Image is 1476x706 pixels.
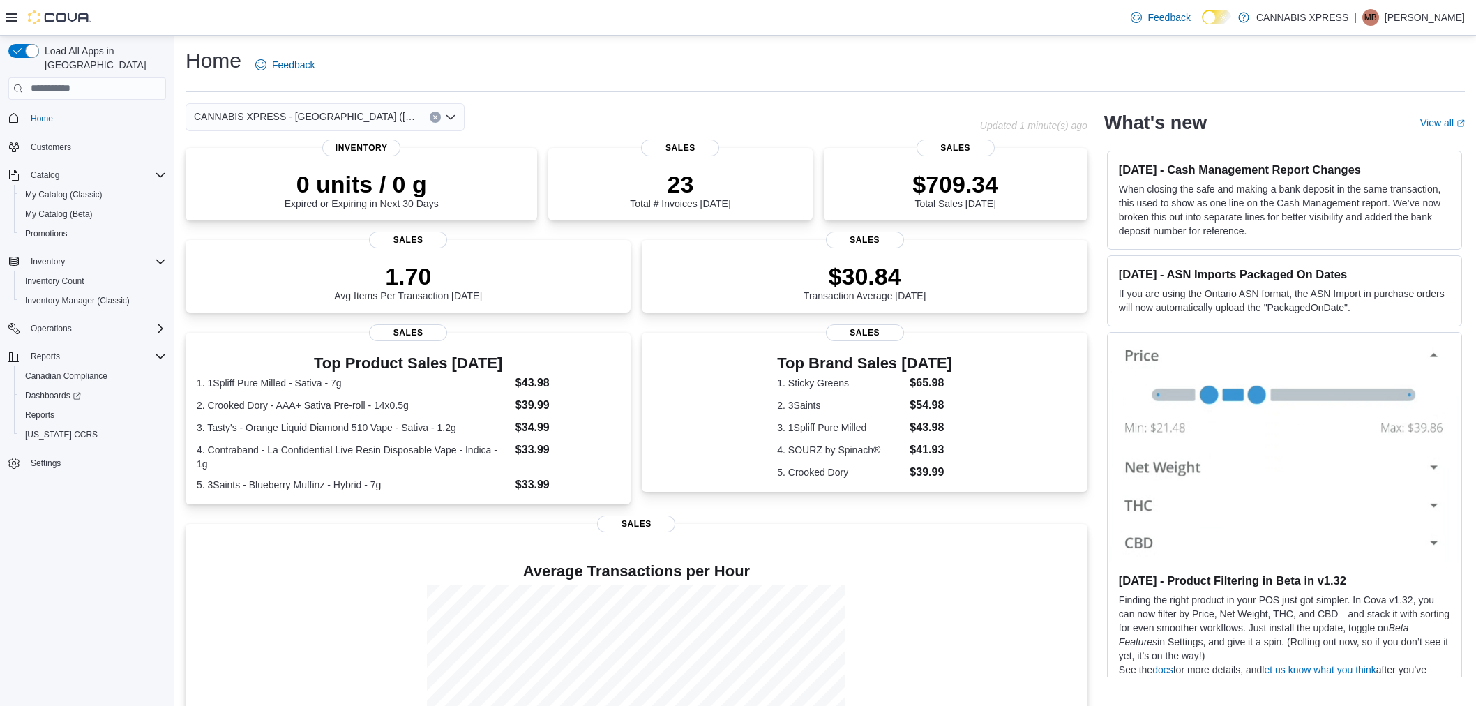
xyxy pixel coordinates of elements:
[3,347,172,366] button: Reports
[322,140,400,156] span: Inventory
[20,292,135,309] a: Inventory Manager (Classic)
[25,455,66,472] a: Settings
[250,51,320,79] a: Feedback
[804,262,926,301] div: Transaction Average [DATE]
[334,262,482,301] div: Avg Items Per Transaction [DATE]
[1119,573,1450,587] h3: [DATE] - Product Filtering in Beta in v1.32
[20,407,166,423] span: Reports
[25,348,166,365] span: Reports
[20,387,86,404] a: Dashboards
[910,375,952,391] dd: $65.98
[804,262,926,290] p: $30.84
[3,319,172,338] button: Operations
[186,47,241,75] h1: Home
[826,324,904,341] span: Sales
[25,209,93,220] span: My Catalog (Beta)
[14,405,172,425] button: Reports
[1362,9,1379,26] div: Maggie Baillargeon
[20,225,73,242] a: Promotions
[1456,119,1465,128] svg: External link
[20,186,166,203] span: My Catalog (Classic)
[197,421,510,435] dt: 3. Tasty's - Orange Liquid Diamond 510 Vape - Sativa - 1.2g
[369,232,447,248] span: Sales
[14,224,172,243] button: Promotions
[197,355,619,372] h3: Top Product Sales [DATE]
[25,110,166,127] span: Home
[20,206,98,223] a: My Catalog (Beta)
[20,206,166,223] span: My Catalog (Beta)
[28,10,91,24] img: Cova
[14,291,172,310] button: Inventory Manager (Classic)
[20,186,108,203] a: My Catalog (Classic)
[3,108,172,128] button: Home
[31,458,61,469] span: Settings
[910,464,952,481] dd: $39.99
[1119,163,1450,176] h3: [DATE] - Cash Management Report Changes
[515,419,620,436] dd: $34.99
[25,253,166,270] span: Inventory
[910,442,952,458] dd: $41.93
[3,453,172,473] button: Settings
[20,407,60,423] a: Reports
[20,273,90,290] a: Inventory Count
[20,292,166,309] span: Inventory Manager (Classic)
[430,112,441,123] button: Clear input
[197,443,510,471] dt: 4. Contraband - La Confidential Live Resin Disposable Vape - Indica - 1g
[777,465,904,479] dt: 5. Crooked Dory
[25,429,98,440] span: [US_STATE] CCRS
[20,368,166,384] span: Canadian Compliance
[912,170,998,198] p: $709.34
[31,142,71,153] span: Customers
[334,262,482,290] p: 1.70
[14,366,172,386] button: Canadian Compliance
[777,421,904,435] dt: 3. 1Spliff Pure Milled
[31,351,60,362] span: Reports
[20,273,166,290] span: Inventory Count
[3,137,172,157] button: Customers
[197,376,510,390] dt: 1. 1Spliff Pure Milled - Sativa - 7g
[1119,267,1450,281] h3: [DATE] - ASN Imports Packaged On Dates
[20,225,166,242] span: Promotions
[197,563,1076,580] h4: Average Transactions per Hour
[1119,182,1450,238] p: When closing the safe and making a bank deposit in the same transaction, this used to show as one...
[25,276,84,287] span: Inventory Count
[20,368,113,384] a: Canadian Compliance
[1256,9,1348,26] p: CANNABIS XPRESS
[1354,9,1357,26] p: |
[1119,663,1450,691] p: See the for more details, and after you’ve given it a try.
[630,170,730,198] p: 23
[641,140,719,156] span: Sales
[25,390,81,401] span: Dashboards
[14,271,172,291] button: Inventory Count
[910,397,952,414] dd: $54.98
[194,108,416,125] span: CANNABIS XPRESS - [GEOGRAPHIC_DATA] ([GEOGRAPHIC_DATA])
[25,253,70,270] button: Inventory
[197,398,510,412] dt: 2. Crooked Dory - AAA+ Sativa Pre-roll - 14x0.5g
[39,44,166,72] span: Load All Apps in [GEOGRAPHIC_DATA]
[1119,593,1450,663] p: Finding the right product in your POS just got simpler. In Cova v1.32, you can now filter by Pric...
[285,170,439,198] p: 0 units / 0 g
[515,476,620,493] dd: $33.99
[912,170,998,209] div: Total Sales [DATE]
[1202,10,1231,24] input: Dark Mode
[630,170,730,209] div: Total # Invoices [DATE]
[25,348,66,365] button: Reports
[31,113,53,124] span: Home
[25,167,65,183] button: Catalog
[25,320,166,337] span: Operations
[1104,112,1207,134] h2: What's new
[445,112,456,123] button: Open list of options
[285,170,439,209] div: Expired or Expiring in Next 30 Days
[20,426,103,443] a: [US_STATE] CCRS
[31,323,72,334] span: Operations
[1147,10,1190,24] span: Feedback
[25,295,130,306] span: Inventory Manager (Classic)
[14,185,172,204] button: My Catalog (Classic)
[25,320,77,337] button: Operations
[369,324,447,341] span: Sales
[25,110,59,127] a: Home
[1202,24,1203,25] span: Dark Mode
[515,442,620,458] dd: $33.99
[1125,3,1196,31] a: Feedback
[25,454,166,472] span: Settings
